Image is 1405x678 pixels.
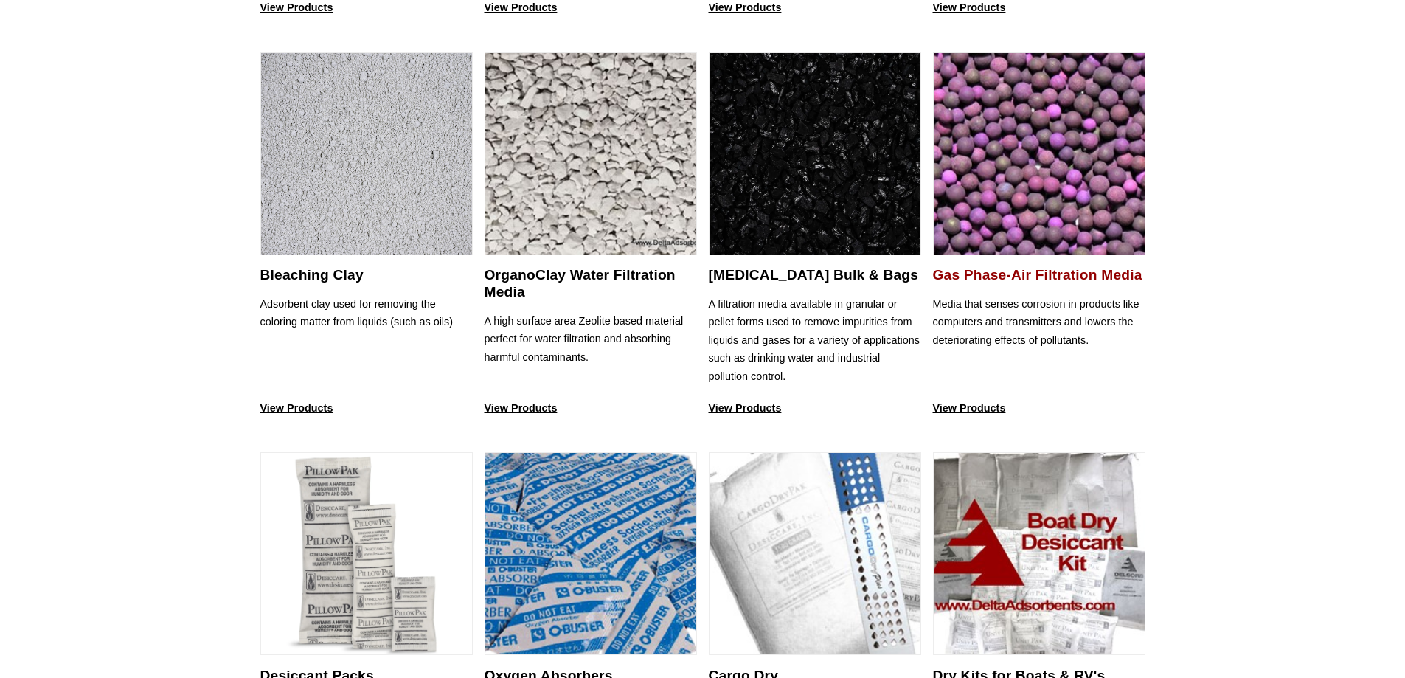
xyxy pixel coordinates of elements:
img: OrganoClay Water Filtration Media [485,53,696,256]
img: Oxygen Absorbers [485,453,696,656]
img: Cargo Dry [710,453,920,656]
p: Adsorbent clay used for removing the coloring matter from liquids (such as oils) [260,295,473,385]
p: View Products [933,399,1145,417]
p: View Products [485,399,697,417]
img: Activated Carbon Bulk & Bags [710,53,920,256]
a: Bleaching Clay Bleaching Clay Adsorbent clay used for removing the coloring matter from liquids (... [260,52,473,418]
h2: OrganoClay Water Filtration Media [485,266,697,300]
h2: Gas Phase-Air Filtration Media [933,266,1145,283]
h2: Bleaching Clay [260,266,473,283]
img: Desiccant Packs [261,453,472,656]
p: A high surface area Zeolite based material perfect for water filtration and absorbing harmful con... [485,312,697,385]
p: Media that senses corrosion in products like computers and transmitters and lowers the deteriorat... [933,295,1145,385]
a: OrganoClay Water Filtration Media OrganoClay Water Filtration Media A high surface area Zeolite b... [485,52,697,418]
p: View Products [709,399,921,417]
a: Gas Phase-Air Filtration Media Gas Phase-Air Filtration Media Media that senses corrosion in prod... [933,52,1145,418]
img: Dry Kits for Boats & RV's [934,453,1145,656]
a: Activated Carbon Bulk & Bags [MEDICAL_DATA] Bulk & Bags A filtration media available in granular ... [709,52,921,418]
img: Gas Phase-Air Filtration Media [934,53,1145,256]
img: Bleaching Clay [261,53,472,256]
p: A filtration media available in granular or pellet forms used to remove impurities from liquids a... [709,295,921,385]
p: View Products [260,399,473,417]
h2: [MEDICAL_DATA] Bulk & Bags [709,266,921,283]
